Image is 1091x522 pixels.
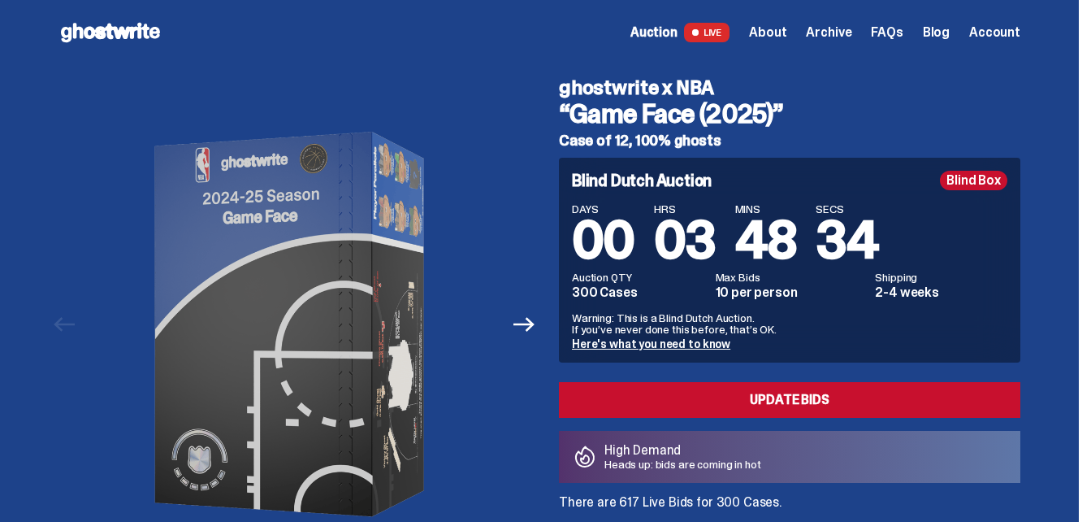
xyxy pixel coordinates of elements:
a: Here's what you need to know [572,337,730,351]
a: Archive [806,26,851,39]
span: 00 [572,207,634,274]
h3: “Game Face (2025)” [559,101,1020,127]
span: DAYS [572,203,634,215]
dd: 2-4 weeks [875,286,1007,299]
span: HRS [654,203,716,215]
h5: Case of 12, 100% ghosts [559,133,1020,148]
span: 48 [735,207,797,274]
p: There are 617 Live Bids for 300 Cases. [559,496,1020,509]
span: SECS [816,203,878,215]
a: Auction LIVE [630,23,729,42]
span: Auction [630,26,678,39]
a: Blog [923,26,950,39]
dt: Auction QTY [572,272,706,283]
h4: ghostwrite x NBA [559,78,1020,98]
a: About [749,26,786,39]
dd: 10 per person [716,286,866,299]
span: MINS [735,203,797,215]
span: 34 [816,207,878,274]
span: LIVE [684,23,730,42]
a: Update Bids [559,382,1020,418]
dd: 300 Cases [572,286,706,299]
p: High Demand [604,444,761,457]
dt: Max Bids [716,272,866,283]
a: Account [969,26,1020,39]
h4: Blind Dutch Auction [572,172,712,189]
dt: Shipping [875,272,1007,283]
div: Blind Box [940,171,1007,190]
span: 03 [654,207,716,274]
a: FAQs [871,26,903,39]
p: Warning: This is a Blind Dutch Auction. If you’ve never done this before, that’s OK. [572,312,1007,335]
p: Heads up: bids are coming in hot [604,459,761,470]
button: Next [506,307,542,342]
